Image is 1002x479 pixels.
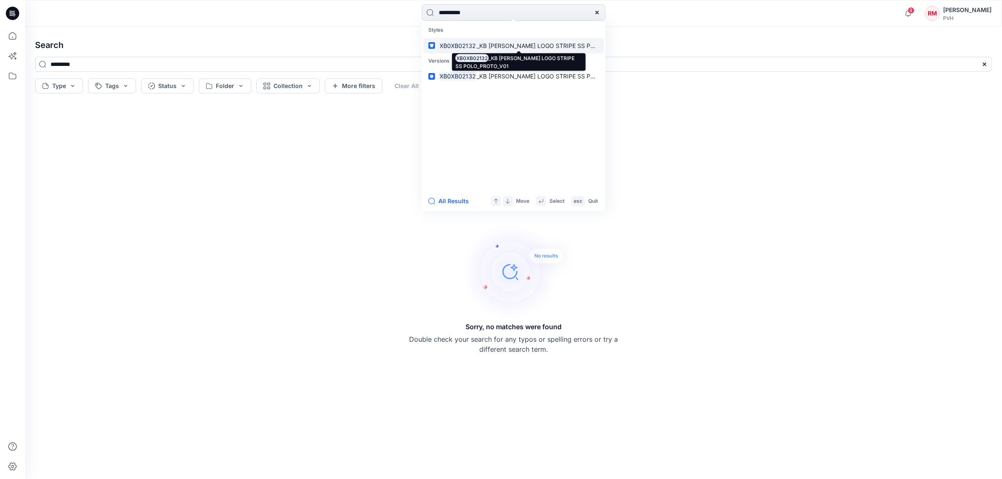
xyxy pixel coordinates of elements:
[925,6,940,21] div: RM
[199,78,251,93] button: Folder
[908,7,914,14] span: 8
[477,42,638,49] span: _KB [PERSON_NAME] LOGO STRIPE SS POLO_PROTO_V01
[256,78,320,93] button: Collection
[943,5,992,15] div: [PERSON_NAME]
[423,38,604,53] a: XB0XB02132_KB [PERSON_NAME] LOGO STRIPE SS POLO_PROTO_V01
[423,23,604,38] p: Styles
[409,334,618,354] p: Double check your search for any typos or spelling errors or try a different search term.
[943,15,992,21] div: PVH
[35,78,83,93] button: Type
[477,73,638,80] span: _KB [PERSON_NAME] LOGO STRIPE SS POLO_PROTO_V01
[462,222,579,322] img: Sorry, no matches were found
[428,196,474,206] button: All Results
[88,78,136,93] button: Tags
[423,53,604,69] p: Versions
[438,71,477,81] mark: XB0XB02132
[141,78,194,93] button: Status
[466,322,562,332] h5: Sorry, no matches were found
[588,197,598,206] p: Quit
[28,33,999,57] h4: Search
[549,197,564,206] p: Select
[325,78,382,93] button: More filters
[574,197,582,206] p: esc
[423,68,604,84] a: XB0XB02132_KB [PERSON_NAME] LOGO STRIPE SS POLO_PROTO_V01
[516,197,529,206] p: Move
[438,41,477,50] mark: XB0XB02132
